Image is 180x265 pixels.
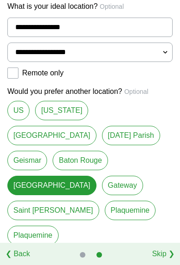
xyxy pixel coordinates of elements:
a: Skip ❯ [152,248,174,259]
a: Geismar [7,151,47,170]
span: Optional [100,3,124,10]
a: Gateway [102,176,143,195]
span: Optional [124,88,148,95]
a: [GEOGRAPHIC_DATA] [7,126,96,145]
label: Remote only [22,68,64,79]
a: [DATE] Parish [102,126,160,145]
a: ❮ Back [6,248,30,259]
a: Saint [PERSON_NAME] [7,201,99,220]
a: [US_STATE] [35,101,88,120]
a: Plaquemine [105,201,156,220]
a: [GEOGRAPHIC_DATA] [7,176,96,195]
a: US [7,101,30,120]
a: Plaquemine [7,226,59,245]
p: What is your ideal location? [7,1,173,12]
a: Baton Rouge [53,151,108,170]
p: Would you prefer another location? [7,86,173,97]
